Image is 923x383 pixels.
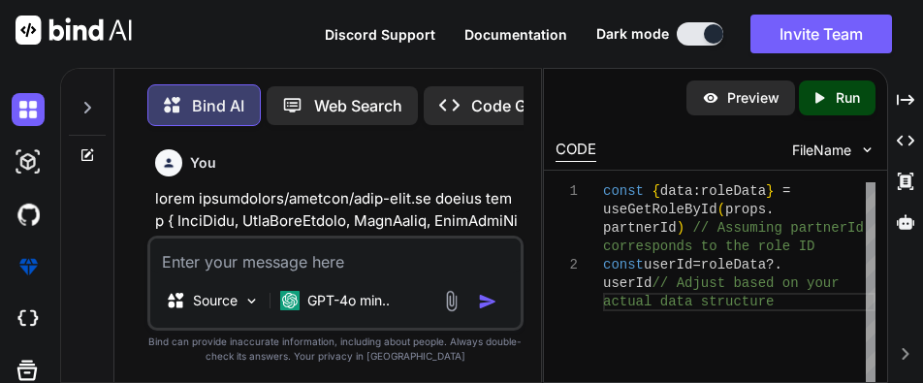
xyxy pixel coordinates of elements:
[440,290,462,312] img: attachment
[556,182,578,201] div: 1
[12,145,45,178] img: darkAi-studio
[792,141,851,160] span: FileName
[243,293,260,309] img: Pick Models
[859,142,875,158] img: chevron down
[464,24,567,45] button: Documentation
[556,139,596,162] div: CODE
[766,183,774,199] span: }
[280,291,300,310] img: GPT-4o mini
[660,183,693,199] span: data
[16,16,132,45] img: Bind AI
[464,26,567,43] span: Documentation
[644,257,692,272] span: userId
[190,153,216,173] h6: You
[556,256,578,274] div: 2
[12,303,45,335] img: cloudideIcon
[693,183,701,199] span: :
[603,183,644,199] span: const
[603,275,652,291] span: userId
[701,183,766,199] span: roleData
[652,275,840,291] span: // Adjust based on your
[147,335,524,364] p: Bind can provide inaccurate information, including about people. Always double-check its answers....
[12,198,45,231] img: githubDark
[325,24,435,45] button: Discord Support
[693,257,701,272] span: =
[677,220,684,236] span: )
[603,220,677,236] span: partnerId
[193,291,238,310] p: Source
[192,94,244,117] p: Bind AI
[693,220,864,236] span: // Assuming partnerId
[314,94,402,117] p: Web Search
[727,88,780,108] p: Preview
[596,24,669,44] span: Dark mode
[836,88,860,108] p: Run
[471,94,589,117] p: Code Generator
[701,257,766,272] span: roleData
[307,291,390,310] p: GPT-4o min..
[782,183,790,199] span: =
[325,26,435,43] span: Discord Support
[766,257,782,272] span: ?.
[603,202,717,217] span: useGetRoleById
[750,15,892,53] button: Invite Team
[717,202,725,217] span: (
[603,294,774,309] span: actual data structure
[12,250,45,283] img: premium
[702,89,719,107] img: preview
[725,202,766,217] span: props
[12,93,45,126] img: darkChat
[478,292,497,311] img: icon
[652,183,660,199] span: {
[766,202,774,217] span: .
[603,239,814,254] span: corresponds to the role ID
[603,257,644,272] span: const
